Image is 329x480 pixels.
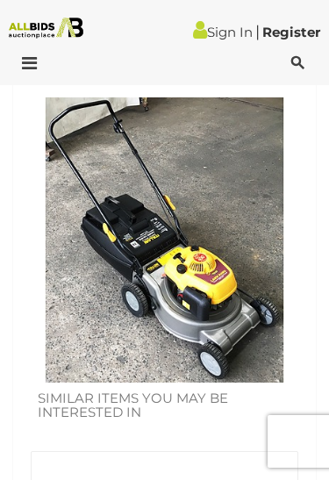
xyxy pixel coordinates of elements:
a: Register [262,24,320,40]
img: Talon Lawn Hawk Four Stroke Lawn Mower [22,97,307,383]
span: | [255,22,260,41]
a: Sign In [193,24,253,40]
img: Allbids.com.au [4,18,87,39]
h2: Similar items you may be interested in [38,391,291,420]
